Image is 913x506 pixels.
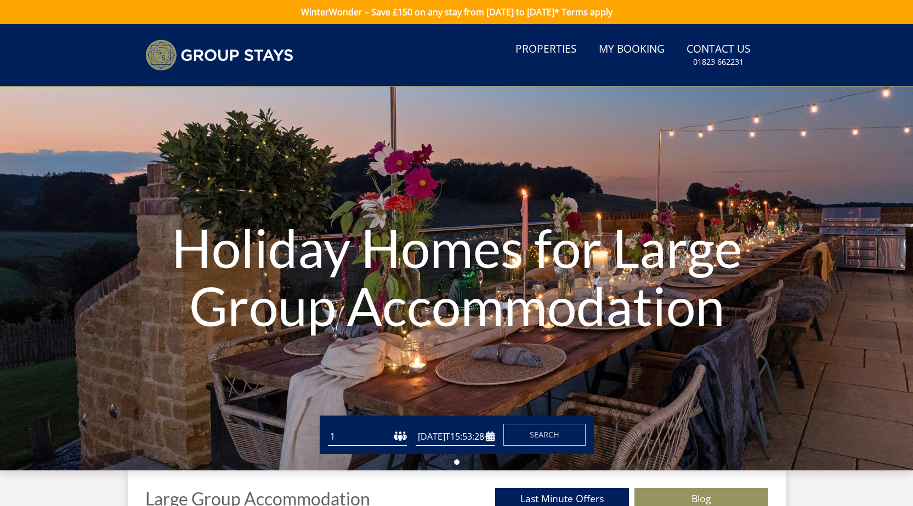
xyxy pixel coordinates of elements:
[530,429,559,440] span: Search
[145,39,293,71] img: Group Stays
[416,428,495,446] input: Arrival Date
[693,56,744,67] small: 01823 662231
[511,37,581,62] a: Properties
[503,424,586,446] button: Search
[594,37,669,62] a: My Booking
[682,37,755,73] a: Contact Us01823 662231
[137,197,776,356] h1: Holiday Homes for Large Group Accommodation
